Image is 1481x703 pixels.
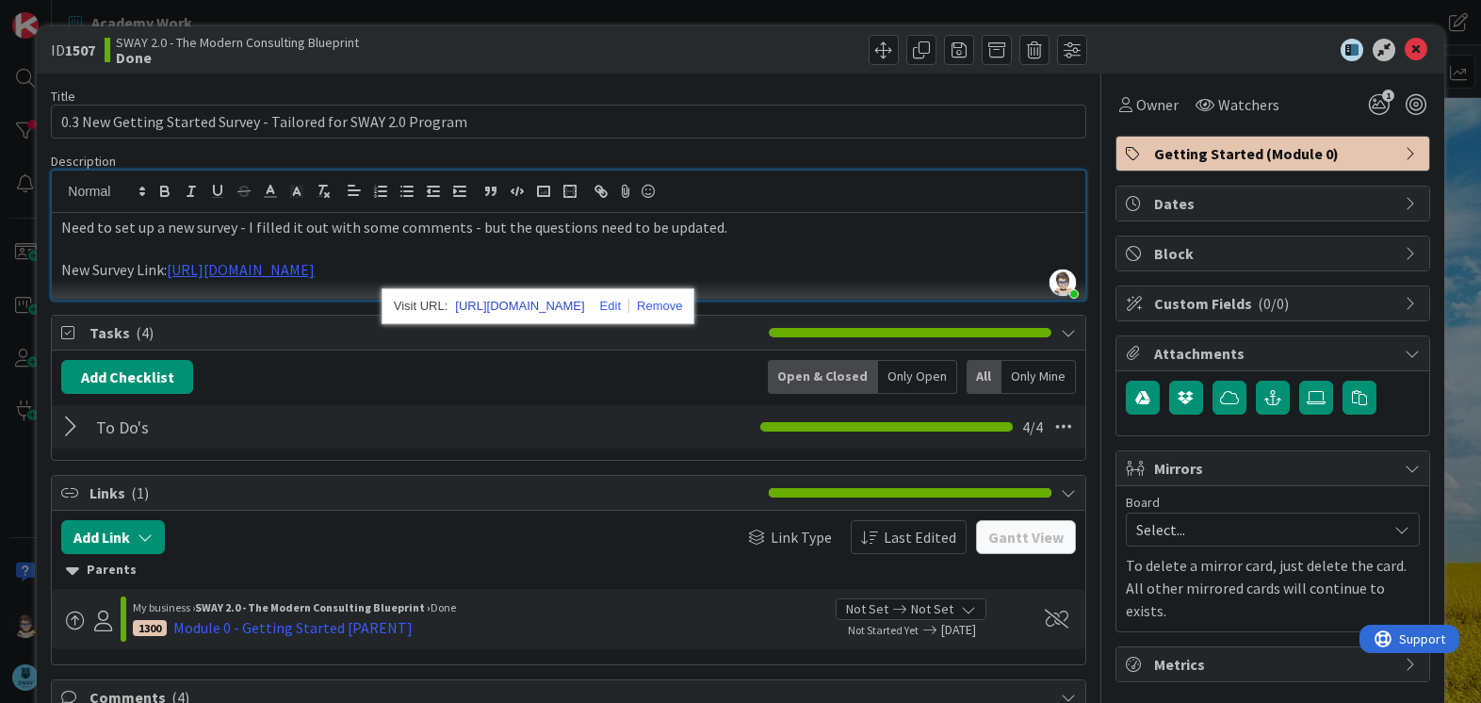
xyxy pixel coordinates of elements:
[1136,93,1179,116] span: Owner
[133,620,167,636] div: 1300
[1258,294,1289,313] span: ( 0/0 )
[61,360,193,394] button: Add Checklist
[1154,242,1395,265] span: Block
[167,260,315,279] a: [URL][DOMAIN_NAME]
[133,600,195,614] span: My business ›
[1154,457,1395,480] span: Mirrors
[967,360,1001,394] div: All
[846,599,888,619] span: Not Set
[61,217,1075,238] p: Need to set up a new survey - I filled it out with some comments - but the questions need to be u...
[65,41,95,59] b: 1507
[431,600,456,614] span: Done
[851,520,967,554] button: Last Edited
[1050,270,1076,296] img: GSQywPghEhdbY4OwXOWrjRcy4shk9sHH.png
[1126,554,1420,622] p: To delete a mirror card, just delete the card. All other mirrored cards will continue to exists.
[61,259,1075,281] p: New Survey Link:
[136,323,154,342] span: ( 4 )
[1154,292,1395,315] span: Custom Fields
[90,482,758,504] span: Links
[90,321,758,344] span: Tasks
[51,105,1085,139] input: type card name here...
[51,153,116,170] span: Description
[848,623,919,637] span: Not Started Yet
[51,39,95,61] span: ID
[884,526,956,548] span: Last Edited
[61,520,165,554] button: Add Link
[455,294,584,319] a: [URL][DOMAIN_NAME]
[911,599,953,619] span: Not Set
[1136,516,1377,543] span: Select...
[1126,496,1160,509] span: Board
[941,620,1024,640] span: [DATE]
[195,600,431,614] b: SWAY 2.0 - The Modern Consulting Blueprint ›
[1218,93,1279,116] span: Watchers
[1154,342,1395,365] span: Attachments
[1022,416,1043,438] span: 4 / 4
[768,360,878,394] div: Open & Closed
[51,88,75,105] label: Title
[90,410,513,444] input: Add Checklist...
[1001,360,1076,394] div: Only Mine
[173,616,413,639] div: Module 0 - Getting Started [PARENT]
[1154,192,1395,215] span: Dates
[116,35,359,50] span: SWAY 2.0 - The Modern Consulting Blueprint
[1154,653,1395,676] span: Metrics
[40,3,86,25] span: Support
[1154,142,1395,165] span: Getting Started (Module 0)
[116,50,359,65] b: Done
[131,483,149,502] span: ( 1 )
[1382,90,1394,102] span: 1
[878,360,957,394] div: Only Open
[976,520,1076,554] button: Gantt View
[771,526,832,548] span: Link Type
[66,560,1070,580] div: Parents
